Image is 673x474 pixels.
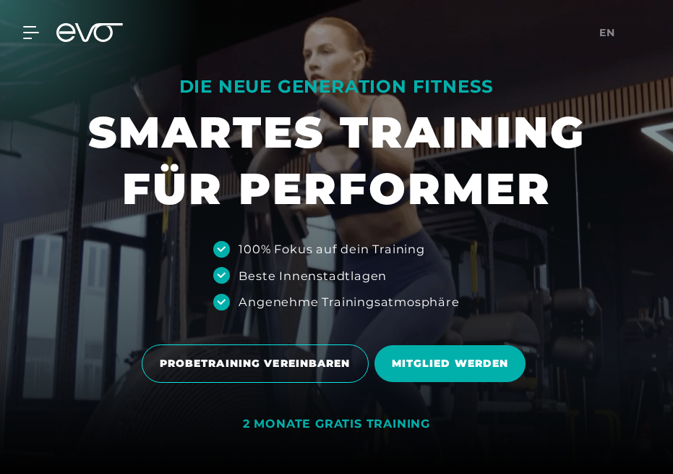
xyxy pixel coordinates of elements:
a: MITGLIED WERDEN [374,334,532,393]
a: en [599,25,624,41]
span: PROBETRAINING VEREINBAREN [160,356,351,371]
div: Beste Innenstadtlagen [239,267,387,284]
h1: SMARTES TRAINING FÜR PERFORMER [88,104,586,217]
span: MITGLIED WERDEN [392,356,509,371]
a: PROBETRAINING VEREINBAREN [142,334,374,394]
div: 100% Fokus auf dein Training [239,240,424,258]
div: Angenehme Trainingsatmosphäre [239,293,459,310]
div: DIE NEUE GENERATION FITNESS [88,75,586,98]
div: 2 MONATE GRATIS TRAINING [243,417,430,432]
span: en [599,26,615,39]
